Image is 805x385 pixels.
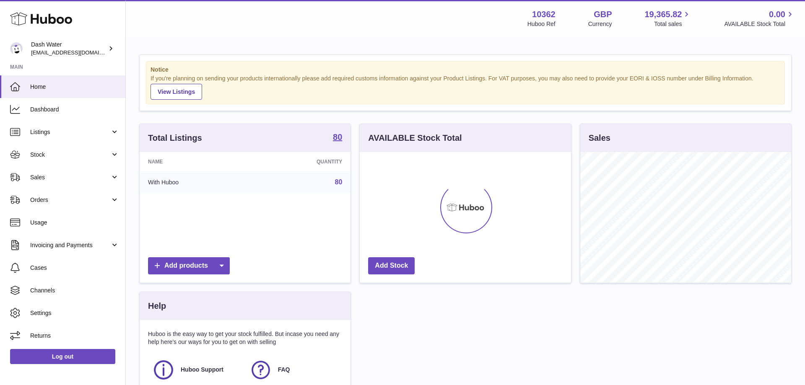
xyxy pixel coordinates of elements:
td: With Huboo [140,171,251,193]
img: orders@dash-water.com [10,42,23,55]
a: 80 [335,178,343,186]
span: Listings [30,128,110,136]
span: Orders [30,196,110,204]
span: Dashboard [30,106,119,114]
h3: Help [148,300,166,312]
th: Quantity [251,152,351,171]
span: FAQ [278,366,290,374]
h3: Sales [589,132,610,144]
span: AVAILABLE Stock Total [724,20,795,28]
a: 19,365.82 Total sales [644,9,691,28]
div: Huboo Ref [527,20,556,28]
a: FAQ [249,359,338,381]
strong: 10362 [532,9,556,20]
span: [EMAIL_ADDRESS][DOMAIN_NAME] [31,49,123,56]
span: Sales [30,173,110,181]
span: Usage [30,219,119,227]
strong: GBP [594,9,612,20]
strong: 80 [333,133,342,141]
span: 0.00 [769,9,785,20]
p: Huboo is the easy way to get your stock fulfilled. But incase you need any help here's our ways f... [148,330,342,346]
span: Huboo Support [181,366,223,374]
strong: Notice [151,66,780,74]
a: Add Stock [368,257,415,274]
span: Home [30,83,119,91]
div: Dash Water [31,41,106,57]
span: Invoicing and Payments [30,241,110,249]
h3: Total Listings [148,132,202,144]
a: Log out [10,349,115,364]
span: Cases [30,264,119,272]
a: View Listings [151,84,202,100]
div: Currency [588,20,612,28]
h3: AVAILABLE Stock Total [368,132,462,144]
a: Huboo Support [152,359,241,381]
a: 0.00 AVAILABLE Stock Total [724,9,795,28]
a: 80 [333,133,342,143]
span: 19,365.82 [644,9,682,20]
div: If you're planning on sending your products internationally please add required customs informati... [151,75,780,100]
span: Total sales [654,20,691,28]
a: Add products [148,257,230,274]
th: Name [140,152,251,171]
span: Stock [30,151,110,159]
span: Settings [30,309,119,317]
span: Channels [30,287,119,295]
span: Returns [30,332,119,340]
